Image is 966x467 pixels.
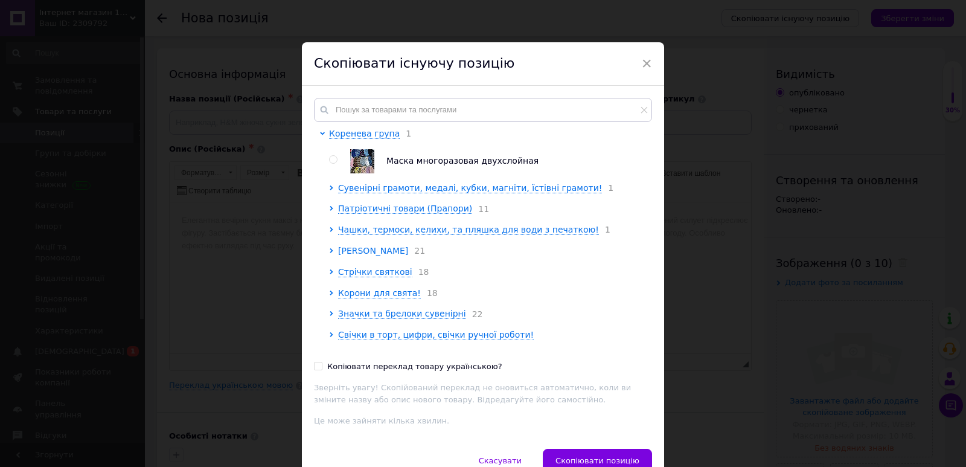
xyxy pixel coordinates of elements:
[338,330,534,340] span: Свічки в торт, цифри, свічки ручної роботи!
[314,98,652,122] input: Пошук за товарами та послугами
[599,225,610,234] span: 1
[641,53,652,74] span: ×
[421,288,438,298] span: 18
[327,361,502,372] div: Копіювати переклад товару українською?
[473,351,490,361] span: 20
[400,129,411,138] span: 1
[338,351,473,361] span: Цукрові прикраси та посипки.
[412,267,429,277] span: 18
[555,456,639,465] span: Скопіювати позицію
[466,309,483,319] span: 22
[338,267,412,277] span: Стрічки святкові
[314,383,631,404] span: Зверніть увагу! Скопійований переклад не оновиться автоматично, коли ви зміните назву або опис но...
[408,246,425,256] span: 21
[350,149,374,173] img: Маска многоразовая двухслойная
[472,204,489,214] span: 11
[338,288,421,298] span: Корони для свята!
[314,416,449,425] span: Це може зайняти кілька хвилин.
[302,42,664,86] div: Скопіювати існуючу позицію
[329,129,400,138] span: Коренева група
[338,309,466,318] span: Значки та брелоки сувенірні
[338,204,472,213] span: Патріотичні товари (Прапори)
[338,183,602,193] span: Сувенірні грамоти, медалі, кубки, магніти, їстівні грамоти!
[602,183,613,193] span: 1
[338,225,599,234] span: Чашки, термоси, келихи, та пляшка для води з печаткою!
[386,156,539,166] span: Маска многоразовая двухслойная
[338,246,408,256] span: [PERSON_NAME]
[12,12,569,25] body: Редактор, E6838F19-E5D6-4532-A2FA-227842DBE312
[479,456,522,465] span: Скасувати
